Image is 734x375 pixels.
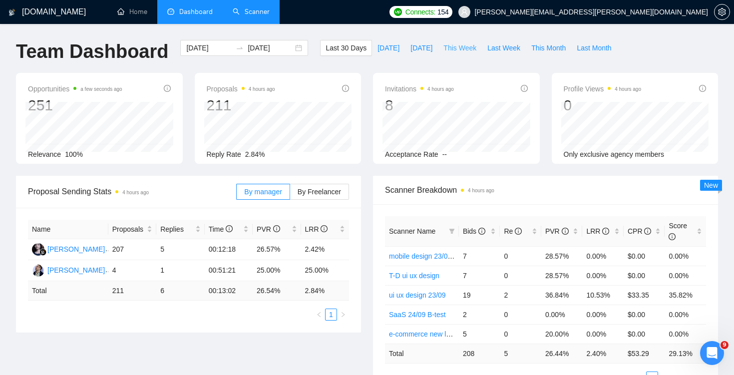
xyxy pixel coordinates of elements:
span: info-circle [273,225,280,232]
span: 154 [437,6,448,17]
td: 7 [459,266,500,285]
td: 0.00% [582,324,624,344]
button: [DATE] [405,40,438,56]
a: RS[PERSON_NAME] [32,245,105,253]
span: Profile Views [564,83,642,95]
time: a few seconds ago [80,86,122,92]
li: Previous Page [313,309,325,321]
span: [DATE] [410,42,432,53]
span: info-circle [515,228,522,235]
span: Score [669,222,687,241]
td: 28.57% [541,246,583,266]
span: LRR [586,227,609,235]
a: ui ux design 23/09 [389,291,446,299]
span: [DATE] [377,42,399,53]
td: 0.00% [665,305,706,324]
td: $0.00 [624,266,665,285]
td: 0.00% [582,266,624,285]
td: 4 [108,260,156,281]
span: user [461,8,468,15]
td: 25.00% [253,260,301,281]
td: 5 [156,239,204,260]
span: Invitations [385,83,454,95]
button: right [337,309,349,321]
time: 4 hours ago [122,190,149,195]
li: 1 [325,309,337,321]
span: Connects: [405,6,435,17]
button: This Month [526,40,571,56]
td: $0.00 [624,246,665,266]
th: Replies [156,220,204,239]
span: Proposals [207,83,275,95]
a: setting [714,8,730,16]
div: 0 [564,96,642,115]
span: info-circle [478,228,485,235]
a: searchScanner [233,7,270,16]
td: 36.84% [541,285,583,305]
span: info-circle [644,228,651,235]
span: Re [504,227,522,235]
button: [DATE] [372,40,405,56]
td: 2 [500,285,541,305]
span: Scanner Name [389,227,435,235]
span: Last Week [487,42,520,53]
time: 4 hours ago [468,188,494,193]
td: 5 [459,324,500,344]
td: 0.00% [541,305,583,324]
td: 00:12:18 [205,239,253,260]
td: 0.00% [582,246,624,266]
time: 4 hours ago [615,86,641,92]
td: 26.54 % [253,281,301,301]
td: 0 [500,324,541,344]
time: 4 hours ago [249,86,275,92]
span: right [340,312,346,318]
span: info-circle [669,233,676,240]
span: dashboard [167,8,174,15]
td: 00:51:21 [205,260,253,281]
td: $ 53.29 [624,344,665,363]
button: setting [714,4,730,20]
td: 00:13:02 [205,281,253,301]
span: info-circle [521,85,528,92]
span: swap-right [236,44,244,52]
span: to [236,44,244,52]
td: 0.00% [665,324,706,344]
td: 211 [108,281,156,301]
td: Total [385,344,459,363]
span: info-circle [342,85,349,92]
a: homeHome [117,7,147,16]
button: Last Month [571,40,617,56]
input: End date [248,42,293,53]
span: Only exclusive agency members [564,150,665,158]
input: Start date [186,42,232,53]
span: New [704,181,718,189]
span: 100% [65,150,83,158]
a: SaaS 24/09 B-test [389,311,446,319]
td: 2 [459,305,500,324]
span: Time [209,225,233,233]
span: Reply Rate [207,150,241,158]
span: CPR [628,227,651,235]
td: $0.00 [624,324,665,344]
span: PVR [545,227,569,235]
span: info-circle [699,85,706,92]
span: Relevance [28,150,61,158]
h1: Team Dashboard [16,40,168,63]
td: $0.00 [624,305,665,324]
span: filter [449,228,455,234]
span: 9 [721,341,729,349]
button: Last Week [482,40,526,56]
td: 26.44 % [541,344,583,363]
span: Bids [463,227,485,235]
td: 208 [459,344,500,363]
td: 0 [500,305,541,324]
td: Total [28,281,108,301]
span: left [316,312,322,318]
div: 251 [28,96,122,115]
img: logo [8,4,15,20]
img: gigradar-bm.png [39,249,46,256]
span: This Month [531,42,566,53]
td: 28.57% [541,266,583,285]
span: info-circle [226,225,233,232]
td: 1 [156,260,204,281]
